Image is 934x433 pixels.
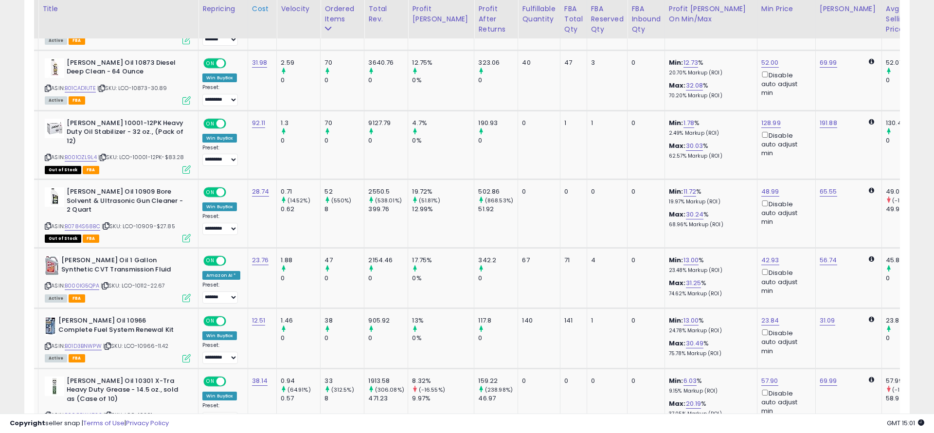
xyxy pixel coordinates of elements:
[820,118,837,128] a: 191.88
[669,290,750,297] p: 74.62% Markup (ROI)
[368,394,408,403] div: 471.23
[669,81,750,99] div: %
[281,394,320,403] div: 0.57
[669,377,750,395] div: %
[98,153,184,161] span: | SKU: LCO-10001-12PK-$83.28
[368,256,408,265] div: 2154.46
[886,4,921,35] div: Avg Selling Price
[204,257,216,265] span: ON
[368,334,408,343] div: 0
[631,4,661,35] div: FBA inbound Qty
[669,58,750,76] div: %
[522,316,552,325] div: 140
[281,377,320,385] div: 0.94
[412,119,474,127] div: 4.7%
[45,354,67,362] span: All listings currently available for purchase on Amazon
[412,4,470,24] div: Profit [PERSON_NAME]
[412,377,474,385] div: 8.32%
[761,118,781,128] a: 128.99
[886,316,925,325] div: 23.84
[412,334,474,343] div: 0%
[204,188,216,197] span: ON
[522,119,552,127] div: 0
[368,4,404,24] div: Total Rev.
[820,58,837,68] a: 69.99
[669,153,750,160] p: 62.57% Markup (ROI)
[61,256,180,276] b: [PERSON_NAME] Oil 1 Gallon Synthetic CVT Transmission Fluid
[202,282,240,304] div: Preset:
[478,256,518,265] div: 342.2
[522,187,552,196] div: 0
[886,187,925,196] div: 49.05
[478,274,518,283] div: 0
[886,377,925,385] div: 57.99
[375,197,402,204] small: (538.01%)
[281,256,320,265] div: 1.88
[683,118,695,128] a: 1.78
[669,255,683,265] b: Min:
[287,197,310,204] small: (14.52%)
[669,221,750,228] p: 68.96% Markup (ROI)
[368,205,408,214] div: 399.76
[683,316,699,325] a: 13.00
[419,197,440,204] small: (51.81%)
[686,210,704,219] a: 30.24
[591,187,620,196] div: 0
[478,4,514,35] div: Profit After Returns
[368,187,408,196] div: 2550.5
[478,377,518,385] div: 159.22
[101,282,165,289] span: | SKU: LCO-10112-22.67
[669,256,750,274] div: %
[97,84,167,92] span: | SKU: LCO-10873-30.89
[669,327,750,334] p: 24.78% Markup (ROI)
[669,210,750,228] div: %
[669,279,750,297] div: %
[324,377,364,385] div: 33
[331,197,352,204] small: (550%)
[252,187,269,197] a: 28.74
[820,187,837,197] a: 65.55
[45,58,191,104] div: ASIN:
[368,76,408,85] div: 0
[368,119,408,127] div: 9127.79
[412,205,474,214] div: 12.99%
[10,418,45,428] strong: Copyright
[45,119,191,173] div: ASIN:
[69,36,85,45] span: FBA
[761,70,808,98] div: Disable auto adjust min
[69,96,85,105] span: FBA
[761,4,811,14] div: Min Price
[375,386,404,394] small: (306.08%)
[761,130,808,158] div: Disable auto adjust min
[368,136,408,145] div: 0
[478,76,518,85] div: 0
[564,58,579,67] div: 47
[669,350,750,357] p: 75.78% Markup (ROI)
[281,136,320,145] div: 0
[591,316,620,325] div: 1
[478,334,518,343] div: 0
[892,386,915,394] small: (-1.54%)
[761,255,779,265] a: 42.93
[564,187,579,196] div: 0
[83,166,99,174] span: FBA
[69,354,85,362] span: FBA
[669,388,750,395] p: 9.15% Markup (ROI)
[669,70,750,76] p: 20.70% Markup (ROI)
[564,119,579,127] div: 1
[631,316,657,325] div: 0
[202,342,240,364] div: Preset:
[669,399,686,408] b: Max:
[281,4,316,14] div: Velocity
[368,316,408,325] div: 905.92
[45,119,64,138] img: 41QDZWoRHyL._SL40_.jpg
[67,187,185,217] b: [PERSON_NAME] Oil 10909 Bore Solvent & Ultrasonic Gun Cleaner - 2 Quart
[225,59,240,67] span: OFF
[324,119,364,127] div: 70
[324,334,364,343] div: 0
[368,377,408,385] div: 1913.58
[631,58,657,67] div: 0
[669,58,683,67] b: Min:
[669,376,683,385] b: Min:
[45,316,56,336] img: 41iapdE9YVL._SL40_.jpg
